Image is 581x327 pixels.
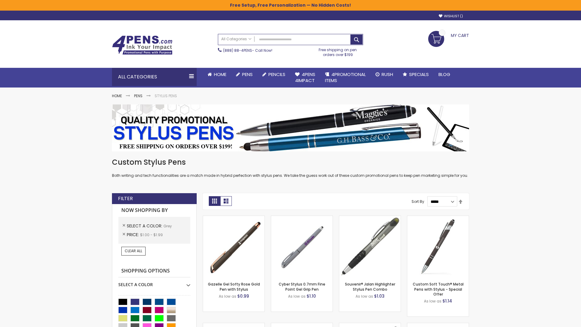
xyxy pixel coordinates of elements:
[112,157,469,167] h1: Custom Stylus Pens
[208,282,260,292] a: Gazelle Gel Softy Rose Gold Pen with Stylus
[412,199,424,204] label: Sort By
[356,294,373,299] span: As low as
[268,71,285,78] span: Pencils
[325,71,366,84] span: 4PROMOTIONAL ITEMS
[288,294,306,299] span: As low as
[125,248,142,253] span: Clear All
[163,223,172,229] span: Grey
[413,282,464,296] a: Custom Soft Touch® Metal Pens with Stylus - Special Offer
[127,232,140,238] span: Price
[242,71,253,78] span: Pens
[237,293,249,299] span: $0.99
[214,71,226,78] span: Home
[121,247,146,255] a: Clear All
[218,34,254,44] a: All Categories
[134,93,143,98] a: Pens
[271,216,333,221] a: Cyber Stylus 0.7mm Fine Point Gel Grip Pen-Grey
[112,157,469,178] div: Both writing and tech functionalities are a match made in hybrid perfection with stylus pens. We ...
[407,216,469,221] a: Custom Soft Touch® Metal Pens with Stylus-Grey
[374,293,385,299] span: $1.03
[290,68,320,88] a: 4Pens4impact
[112,104,469,151] img: Stylus Pens
[371,68,398,81] a: Rush
[127,223,163,229] span: Select A Color
[118,265,190,278] strong: Shopping Options
[112,35,172,55] img: 4Pens Custom Pens and Promotional Products
[118,277,190,288] div: Select A Color
[118,204,190,217] strong: Now Shopping by
[434,68,455,81] a: Blog
[442,298,452,304] span: $1.14
[271,216,333,277] img: Cyber Stylus 0.7mm Fine Point Gel Grip Pen-Grey
[339,216,401,277] img: Souvenir® Jalan Highlighter Stylus Pen Combo-Grey
[339,216,401,221] a: Souvenir® Jalan Highlighter Stylus Pen Combo-Grey
[203,68,231,81] a: Home
[118,195,133,202] strong: Filter
[307,293,316,299] span: $1.10
[223,48,252,53] a: (888) 88-4PENS
[221,37,251,41] span: All Categories
[407,216,469,277] img: Custom Soft Touch® Metal Pens with Stylus-Grey
[295,71,315,84] span: 4Pens 4impact
[439,14,463,18] a: Wishlist
[209,196,220,206] strong: Grid
[258,68,290,81] a: Pencils
[345,282,395,292] a: Souvenir® Jalan Highlighter Stylus Pen Combo
[409,71,429,78] span: Specials
[203,216,264,221] a: Gazelle Gel Softy Rose Gold Pen with Stylus-Grey
[112,93,122,98] a: Home
[320,68,371,88] a: 4PROMOTIONALITEMS
[140,232,163,237] span: $1.00 - $1.99
[112,68,197,86] div: All Categories
[231,68,258,81] a: Pens
[219,294,236,299] span: As low as
[155,93,177,98] strong: Stylus Pens
[398,68,434,81] a: Specials
[313,45,363,57] div: Free shipping on pen orders over $199
[382,71,393,78] span: Rush
[223,48,272,53] span: - Call Now!
[438,71,450,78] span: Blog
[424,299,441,304] span: As low as
[203,216,264,277] img: Gazelle Gel Softy Rose Gold Pen with Stylus-Grey
[279,282,325,292] a: Cyber Stylus 0.7mm Fine Point Gel Grip Pen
